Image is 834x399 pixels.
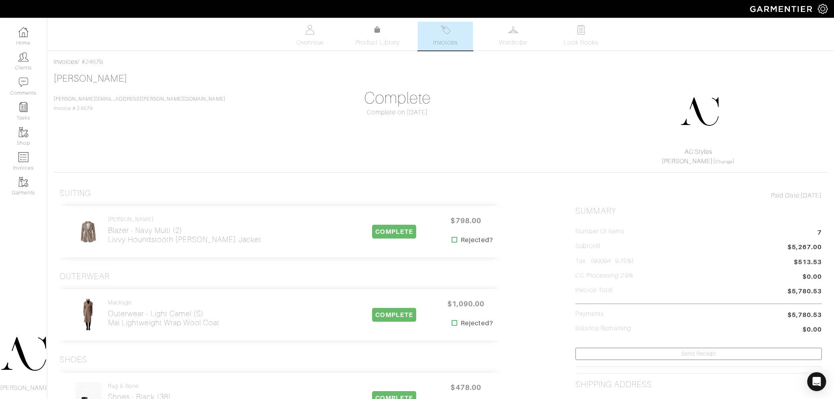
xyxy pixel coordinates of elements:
img: todo-9ac3debb85659649dc8f770b8b6100bb5dab4b48dedcbae339e5042a72dfd3cc.svg [576,25,586,35]
span: $478.00 [442,379,490,396]
img: gear-icon-white-bd11855cb880d31180b6d7d6211b90ccbf57a29d726f0c71d8c61bd08dd39cc2.png [818,4,828,14]
img: dashboard-icon-dbcd8f5a0b271acd01030246c82b418ddd0df26cd7fceb0bd07c9910d44c42f6.png [19,27,28,37]
h5: CC Processing 2.9% [575,272,633,280]
h3: Shoes [60,355,87,365]
strong: Rejected? [461,235,493,245]
span: $798.00 [442,212,490,229]
img: DupYt8CPKc6sZyAt3svX5Z74.png [680,92,719,131]
h5: Balance Remaining [575,325,631,332]
a: Invoices [418,22,473,50]
span: $1,090.00 [442,295,490,312]
span: Look Books [564,38,599,47]
h2: Blazer - Navy Multi (2) Livvy Houndstooth [PERSON_NAME] Jacket [108,226,261,244]
span: Invoices [433,38,457,47]
img: orders-icon-0abe47150d42831381b5fb84f609e132dff9fe21cb692f30cb5eec754e2cba89.png [19,152,28,162]
a: Change [715,159,733,164]
h2: Outerwear - Light Camel (S) Mai Lightweight Wrap Wool Coat [108,309,220,327]
a: [PERSON_NAME] [54,73,127,84]
span: 7 [817,228,822,239]
h2: Summary [575,206,822,216]
img: garments-icon-b7da505a4dc4fd61783c78ac3ca0ef83fa9d6f193b1c9dc38574b1d14d53ca28.png [19,177,28,187]
a: Look Books [553,22,609,50]
span: Product Library [356,38,400,47]
div: Open Intercom Messenger [807,372,826,391]
span: Overview [296,38,323,47]
img: TAMbF7AEZpZFMREswUZ7curi [75,215,101,248]
span: $513.53 [794,257,822,267]
a: Mackage Outerwear - Light Camel (S)Mai Lightweight Wrap Wool Coat [108,299,220,327]
strong: Rejected? [461,319,493,328]
img: KHyWDv64iymujdMkbqkRbzuj [75,298,102,332]
div: ( ) [579,147,818,166]
span: $5,780.53 [787,310,822,320]
span: COMPLETE [372,308,416,322]
img: basicinfo-40fd8af6dae0f16599ec9e87c0ef1c0a1fdea2edbe929e3d69a839185d80c458.svg [305,25,315,35]
h5: Invoice Total [575,287,613,294]
div: Complete on [DATE] [274,108,521,117]
a: Send Receipt [575,348,822,360]
div: [DATE] [575,191,822,200]
span: $5,267.00 [787,242,822,253]
a: [PERSON_NAME][EMAIL_ADDRESS][PERSON_NAME][DOMAIN_NAME] [54,96,225,102]
h4: rag & bone [108,383,253,390]
h3: Outerwear [60,272,110,282]
span: Invoice # 24679 [54,96,225,111]
img: comment-icon-a0a6a9ef722e966f86d9cbdc48e553b5cf19dbc54f86b18d962a5391bc8f6eb6.png [19,77,28,87]
img: garments-icon-b7da505a4dc4fd61783c78ac3ca0ef83fa9d6f193b1c9dc38574b1d14d53ca28.png [19,127,28,137]
span: Wardrobe [499,38,527,47]
img: orders-27d20c2124de7fd6de4e0e44c1d41de31381a507db9b33961299e4e07d508b8c.svg [441,25,451,35]
h3: Suiting [60,188,91,198]
img: clients-icon-6bae9207a08558b7cb47a8932f037763ab4055f8c8b6bfacd5dc20c3e0201464.png [19,52,28,62]
a: Overview [282,22,337,50]
h5: Subtotal [575,242,600,250]
a: Product Library [350,25,405,47]
img: garmentier-logo-header-white-b43fb05a5012e4ada735d5af1a66efaba907eab6374d6393d1fbf88cb4ef424d.png [746,2,818,16]
a: Wardrobe [486,22,541,50]
img: reminder-icon-8004d30b9f0a5d33ae49ab947aed9ed385cf756f9e5892f1edd6e32f2345188e.png [19,102,28,112]
h2: Shipping Address [575,380,652,390]
a: Invoices [54,58,78,65]
a: [PERSON_NAME] [662,158,713,165]
a: AC.Styles [685,148,712,155]
span: $0.00 [802,325,822,336]
h5: Number of Items [575,228,624,235]
h4: [PERSON_NAME] [108,216,261,223]
div: / #24679 [54,57,828,67]
span: COMPLETE [372,225,416,239]
span: $5,780.53 [787,287,822,297]
span: Paid Date: [771,192,800,199]
img: wardrobe-487a4870c1b7c33e795ec22d11cfc2ed9d08956e64fb3008fe2437562e282088.svg [508,25,518,35]
span: $0.00 [802,272,822,283]
h5: Payments [575,310,603,318]
h1: Complete [274,89,521,108]
a: [PERSON_NAME] Blazer - Navy Multi (2)Livvy Houndstooth [PERSON_NAME] Jacket [108,216,261,244]
h4: Mackage [108,299,220,306]
h5: Tax (90094 : 9.75%) [575,257,634,265]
